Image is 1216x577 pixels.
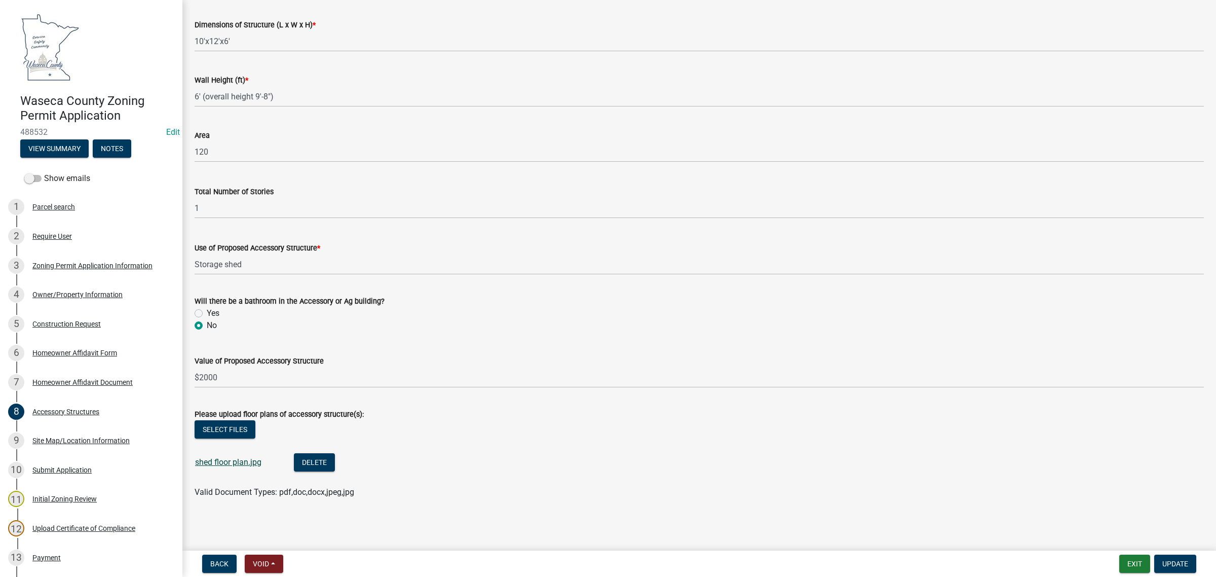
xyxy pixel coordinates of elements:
[195,132,210,139] label: Area
[32,437,130,444] div: Site Map/Location Information
[8,345,24,361] div: 6
[8,404,24,420] div: 8
[195,457,261,467] a: shed floor plan.jpg
[32,525,135,532] div: Upload Certificate of Compliance
[32,203,75,210] div: Parcel search
[294,453,335,472] button: Delete
[20,139,89,158] button: View Summary
[210,560,229,568] span: Back
[8,228,24,244] div: 2
[32,554,61,561] div: Payment
[8,520,24,536] div: 12
[195,358,324,365] label: Value of Proposed Accessory Structure
[32,262,153,269] div: Zoning Permit Application Information
[32,291,123,298] div: Owner/Property Information
[8,432,24,449] div: 9
[8,491,24,507] div: 11
[8,374,24,390] div: 7
[195,411,364,418] label: Please upload floor plans of accessory structure(s):
[24,172,90,185] label: Show emails
[32,495,97,502] div: Initial Zoning Review
[32,466,92,474] div: Submit Application
[202,555,237,573] button: Back
[32,320,101,328] div: Construction Request
[166,127,180,137] wm-modal-confirm: Edit Application Number
[195,77,248,84] label: Wall Height (ft)
[195,487,354,497] span: Valid Document Types: pdf,doc,docx,jpeg,jpg
[32,349,117,356] div: Homeowner Affidavit Form
[195,22,316,29] label: Dimensions of Structure (L x W x H)
[294,458,335,468] wm-modal-confirm: Delete Document
[8,550,24,566] div: 13
[253,560,269,568] span: Void
[1119,555,1150,573] button: Exit
[207,307,219,319] label: Yes
[8,462,24,478] div: 10
[32,408,99,415] div: Accessory Structures
[20,94,174,123] h4: Waseca County Zoning Permit Application
[8,258,24,274] div: 3
[20,127,162,137] span: 488532
[93,139,131,158] button: Notes
[1162,560,1188,568] span: Update
[195,420,255,439] button: Select files
[32,233,72,240] div: Require User
[8,199,24,215] div: 1
[32,379,133,386] div: Homeowner Affidavit Document
[8,316,24,332] div: 5
[195,189,274,196] label: Total Number of Stories
[20,11,80,83] img: Waseca County, Minnesota
[245,555,283,573] button: Void
[20,145,89,153] wm-modal-confirm: Summary
[195,298,385,305] label: Will there be a bathroom in the Accessory or Ag building?
[166,127,180,137] a: Edit
[1154,555,1196,573] button: Update
[8,286,24,303] div: 4
[207,319,217,332] label: No
[195,245,320,252] label: Use of Proposed Accessory Structure
[93,145,131,153] wm-modal-confirm: Notes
